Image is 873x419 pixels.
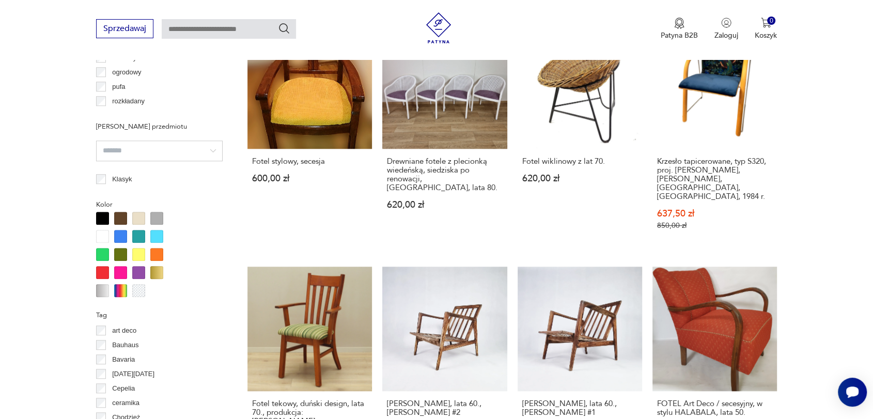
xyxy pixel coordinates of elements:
p: 600,00 zł [252,174,367,183]
p: pufa [112,81,125,92]
p: Tag [96,309,223,321]
p: Cepelia [112,383,135,394]
p: ceramika [112,397,139,409]
h3: FOTEL Art Deco / secesyjny, w stylu HALABALA, lata 50. [657,399,772,417]
h3: Krzesło tapicerowane, typ S320, proj. [PERSON_NAME], [PERSON_NAME], [GEOGRAPHIC_DATA], [GEOGRAPHI... [657,157,772,201]
p: art deco [112,325,136,336]
p: Patyna B2B [661,30,698,40]
a: SaleKrzesło tapicerowane, typ S320, proj. W. Schneider, U. Böhme, Thonet, Niemcy, 1984 r.Krzesło ... [652,24,777,250]
button: Patyna B2B [661,18,698,40]
button: 0Koszyk [755,18,777,40]
p: Bauhaus [112,339,138,351]
h3: Fotel wiklinowy z lat 70. [522,157,637,166]
button: Sprzedawaj [96,19,153,38]
p: [PERSON_NAME] przedmiotu [96,121,223,132]
iframe: Smartsupp widget button [838,378,867,407]
img: Ikonka użytkownika [721,18,731,28]
button: Zaloguj [714,18,738,40]
p: 620,00 zł [387,200,502,209]
img: Patyna - sklep z meblami i dekoracjami vintage [423,12,454,43]
div: 0 [767,17,776,25]
img: Ikona medalu [674,18,684,29]
p: Koszyk [755,30,777,40]
p: ogrodowy [112,67,141,78]
h3: [PERSON_NAME], lata 60., [PERSON_NAME] #1 [522,399,637,417]
h3: Fotel stylowy, secesja [252,157,367,166]
a: Drewniane fotele z plecionką wiedeńską, siedziska po renowacji, Włochy, lata 80.Drewniane fotele ... [382,24,507,250]
p: Klasyk [112,174,132,185]
a: Fotel wiklinowy z lat 70.Fotel wiklinowy z lat 70.620,00 zł [518,24,642,250]
p: [DATE][DATE] [112,368,154,380]
p: 620,00 zł [522,174,637,183]
p: 637,50 zł [657,209,772,218]
button: Szukaj [278,22,290,35]
a: Sprzedawaj [96,26,153,33]
a: Fotel stylowy, secesjaFotel stylowy, secesja600,00 zł [247,24,372,250]
p: Kolor [96,199,223,210]
p: rozkładany [112,96,145,107]
a: Ikona medaluPatyna B2B [661,18,698,40]
p: 850,00 zł [657,221,772,230]
img: Ikona koszyka [761,18,771,28]
h3: Drewniane fotele z plecionką wiedeńską, siedziska po renowacji, [GEOGRAPHIC_DATA], lata 80. [387,157,502,192]
h3: [PERSON_NAME], lata 60., [PERSON_NAME] #2 [387,399,502,417]
p: Bavaria [112,354,135,365]
p: Zaloguj [714,30,738,40]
